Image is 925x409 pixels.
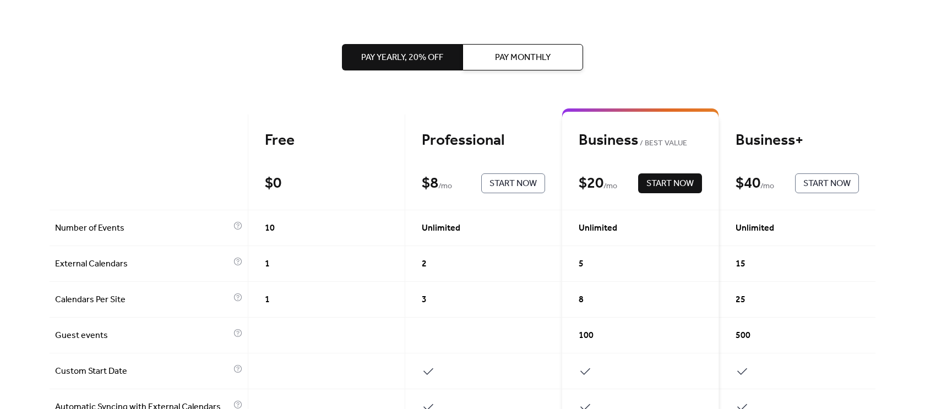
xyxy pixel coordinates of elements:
div: $ 0 [265,174,281,193]
span: External Calendars [55,258,231,271]
div: Business [579,131,702,150]
span: 3 [422,293,427,307]
span: 500 [736,329,750,342]
div: $ 20 [579,174,603,193]
div: Business+ [736,131,859,150]
button: Start Now [638,173,702,193]
span: Number of Events [55,222,231,235]
span: 100 [579,329,594,342]
span: 1 [265,293,270,307]
span: Unlimited [579,222,617,235]
button: Pay Yearly, 20% off [342,44,463,70]
span: Unlimited [422,222,460,235]
span: Start Now [646,177,694,190]
span: / mo [603,180,617,193]
span: Pay Monthly [495,51,551,64]
div: $ 8 [422,174,438,193]
button: Start Now [481,173,545,193]
span: 1 [265,258,270,271]
span: 2 [422,258,427,271]
span: 25 [736,293,746,307]
span: / mo [438,180,452,193]
button: Start Now [795,173,859,193]
span: Unlimited [736,222,774,235]
span: Pay Yearly, 20% off [361,51,443,64]
span: 15 [736,258,746,271]
span: Custom Start Date [55,365,231,378]
span: / mo [760,180,774,193]
div: $ 40 [736,174,760,193]
span: 8 [579,293,584,307]
span: Guest events [55,329,231,342]
span: BEST VALUE [638,137,687,150]
div: Free [265,131,388,150]
span: Calendars Per Site [55,293,231,307]
span: Start Now [803,177,851,190]
span: Start Now [489,177,537,190]
span: 5 [579,258,584,271]
div: Professional [422,131,545,150]
span: 10 [265,222,275,235]
button: Pay Monthly [463,44,583,70]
